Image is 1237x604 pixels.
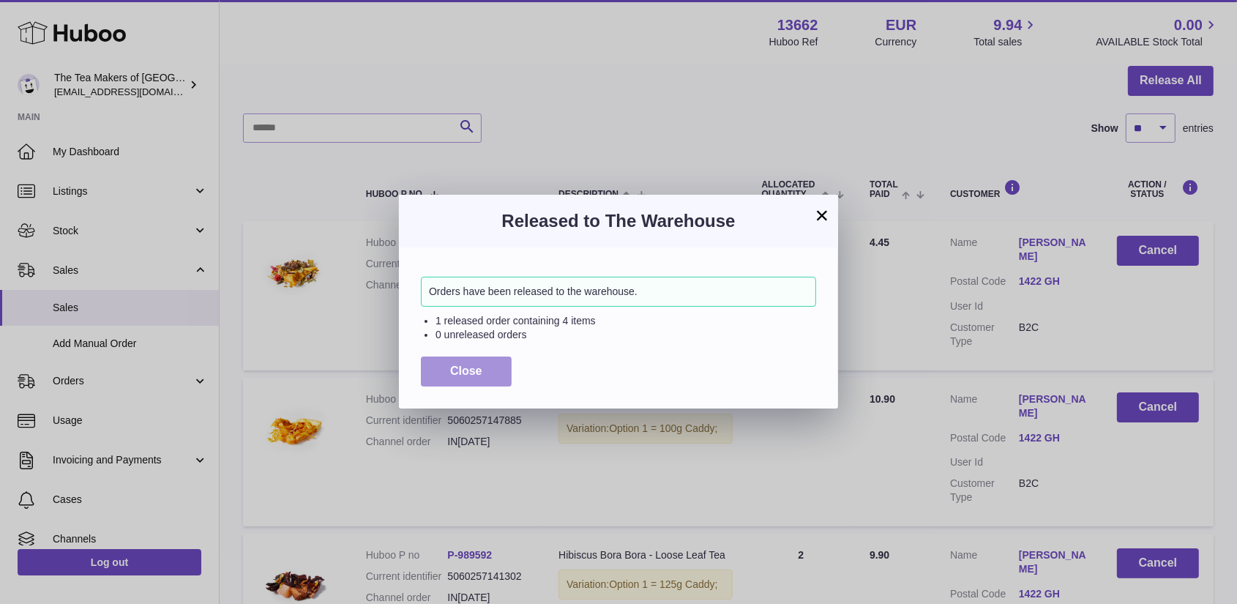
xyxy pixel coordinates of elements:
[421,209,816,233] h3: Released to The Warehouse
[450,365,482,377] span: Close
[436,314,816,328] li: 1 released order containing 4 items
[421,277,816,307] div: Orders have been released to the warehouse.
[813,206,831,224] button: ×
[421,357,512,387] button: Close
[436,328,816,342] li: 0 unreleased orders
